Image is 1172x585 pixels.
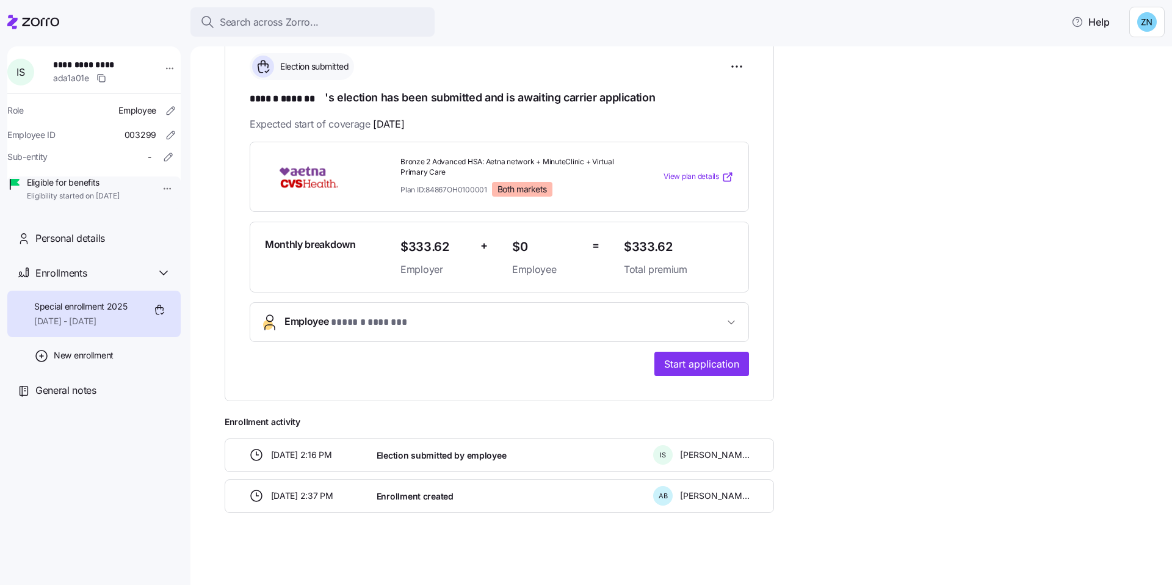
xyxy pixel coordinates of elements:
button: Help [1062,10,1120,34]
span: - [148,151,151,163]
span: $333.62 [400,237,471,257]
span: $333.62 [624,237,734,257]
a: View plan details [664,171,734,183]
span: Role [7,104,24,117]
span: Sub-entity [7,151,48,163]
span: Employee [512,262,582,277]
span: Expected start of coverage [250,117,404,132]
span: [DATE] [373,117,404,132]
span: [PERSON_NAME] [680,449,750,461]
span: Special enrollment 2025 [34,300,128,313]
span: Help [1071,15,1110,29]
span: Eligible for benefits [27,176,120,189]
img: Aetna CVS Health [265,163,353,191]
span: A B [659,493,668,500]
span: ada1a01e [53,72,89,84]
span: [DATE] 2:37 PM [271,490,333,502]
span: I S [16,67,24,77]
span: $0 [512,237,582,257]
span: New enrollment [54,349,114,362]
span: Employee ID [7,129,56,141]
span: [PERSON_NAME] [680,490,750,502]
button: Search across Zorro... [190,7,435,37]
span: Election submitted [277,60,349,73]
img: 5c518db9dac3a343d5b258230af867d6 [1137,12,1157,32]
span: View plan details [664,171,719,183]
span: Enrollment created [377,490,454,503]
span: Employee [284,314,411,330]
span: Enrollment activity [225,416,774,428]
span: [DATE] - [DATE] [34,315,128,327]
span: Plan ID: 84867OH0100001 [400,184,487,195]
span: Bronze 2 Advanced HSA: Aetna network + MinuteClinic + Virtual Primary Care [400,157,614,178]
span: Employee [118,104,156,117]
span: General notes [35,383,96,398]
span: Total premium [624,262,734,277]
span: Employer [400,262,471,277]
span: Start application [664,357,739,371]
span: [DATE] 2:16 PM [271,449,332,461]
span: Monthly breakdown [265,237,356,252]
span: Election submitted by employee [377,449,507,462]
span: Enrollments [35,266,87,281]
h1: 's election has been submitted and is awaiting carrier application [250,90,749,107]
span: Both markets [497,184,547,195]
span: Eligibility started on [DATE] [27,191,120,202]
span: Personal details [35,231,105,246]
button: Start application [654,352,749,376]
span: Search across Zorro... [220,15,319,30]
span: 003299 [125,129,156,141]
span: I S [660,452,666,459]
span: + [480,237,488,255]
span: = [592,237,599,255]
